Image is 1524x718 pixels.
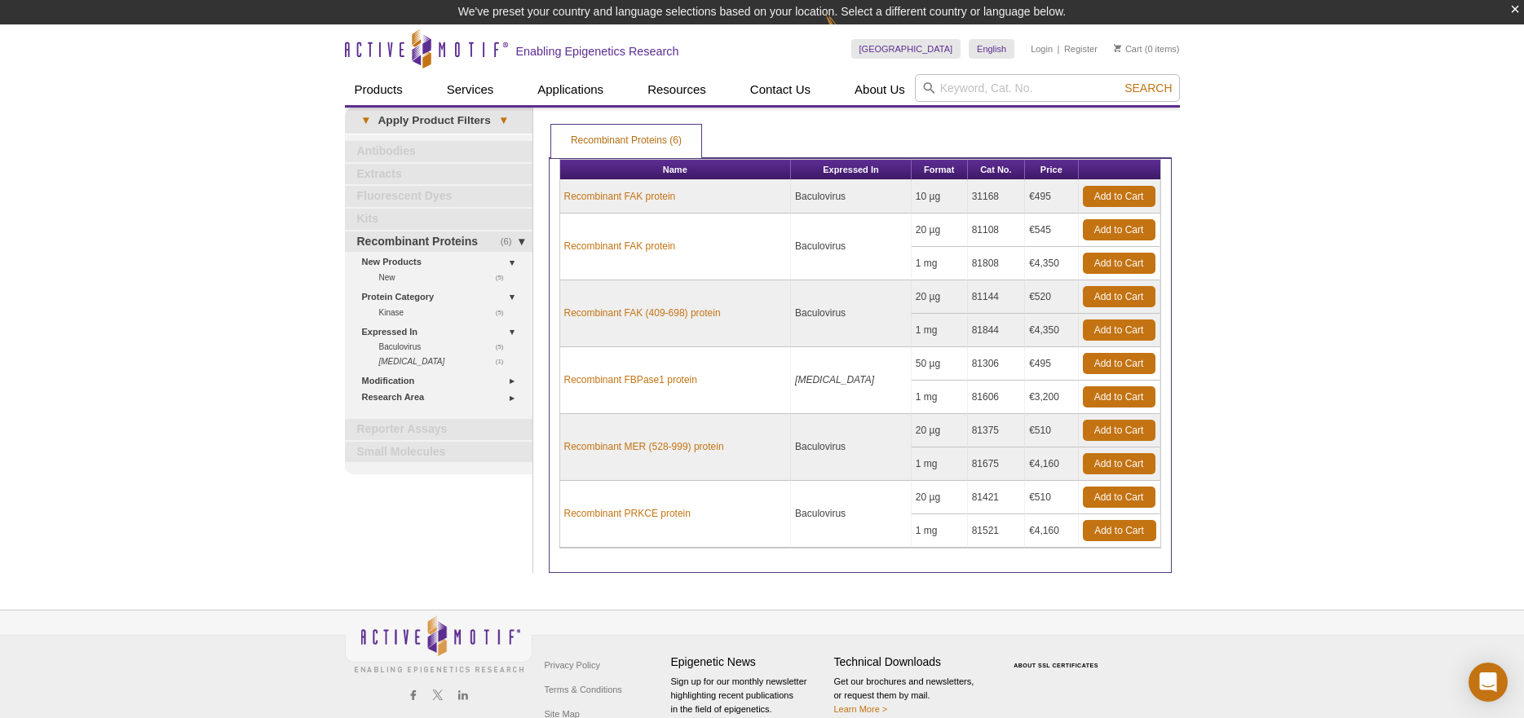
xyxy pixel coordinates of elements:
[968,347,1026,381] td: 81306
[1083,286,1155,307] a: Add to Cart
[912,381,968,414] td: 1 mg
[362,372,523,390] a: Modification
[1025,381,1078,414] td: €3,200
[501,231,521,253] span: (6)
[740,74,820,105] a: Contact Us
[1083,420,1155,441] a: Add to Cart
[968,414,1026,447] td: 81375
[353,113,378,128] span: ▾
[912,214,968,247] td: 20 µg
[541,653,604,677] a: Privacy Policy
[496,340,513,354] span: (5)
[1025,414,1078,447] td: €510
[1114,43,1142,55] a: Cart
[560,160,792,180] th: Name
[564,239,676,253] a: Recombinant FAK protein
[528,74,613,105] a: Applications
[834,655,989,669] h4: Technical Downloads
[791,214,912,280] td: Baculovirus
[915,74,1180,102] input: Keyword, Cat. No.
[1114,44,1121,52] img: Your Cart
[379,357,445,366] i: [MEDICAL_DATA]
[912,180,968,214] td: 10 µg
[912,514,968,548] td: 1 mg
[1124,81,1172,95] span: Search
[345,209,532,230] a: Kits
[1469,663,1508,702] div: Open Intercom Messenger
[1120,81,1177,95] button: Search
[997,639,1120,675] table: Click to Verify - This site chose Symantec SSL for secure e-commerce and confidential communicati...
[791,414,912,481] td: Baculovirus
[968,280,1026,314] td: 81144
[1083,253,1155,274] a: Add to Cart
[912,447,968,481] td: 1 mg
[1083,219,1155,240] a: Add to Cart
[912,160,968,180] th: Format
[564,506,691,521] a: Recombinant PRKCE protein
[834,675,989,716] p: Get our brochures and newsletters, or request them by mail.
[345,231,532,253] a: (6)Recombinant Proteins
[564,189,676,204] a: Recombinant FAK protein
[912,414,968,447] td: 20 µg
[379,340,513,354] a: (5)Baculovirus
[1014,663,1098,668] a: ABOUT SSL CERTIFICATES
[564,439,724,454] a: Recombinant MER (528-999) protein
[795,374,874,385] i: [MEDICAL_DATA]
[345,442,532,463] a: Small Molecules
[564,306,721,320] a: Recombinant FAK (409-698) protein
[791,180,912,214] td: Baculovirus
[1031,43,1053,55] a: Login
[791,160,912,180] th: Expressed In
[345,419,532,440] a: Reporter Assays
[496,306,513,319] span: (5)
[345,108,532,134] a: ▾Apply Product Filters▾
[1083,319,1155,341] a: Add to Cart
[845,74,915,105] a: About Us
[912,347,968,381] td: 50 µg
[345,74,413,105] a: Products
[912,314,968,347] td: 1 mg
[1025,180,1078,214] td: €495
[1083,453,1155,474] a: Add to Cart
[1064,43,1098,55] a: Register
[968,180,1026,214] td: 31168
[1114,39,1180,59] li: (0 items)
[968,447,1026,481] td: 81675
[1083,186,1155,207] a: Add to Cart
[1083,487,1155,508] a: Add to Cart
[437,74,504,105] a: Services
[362,253,523,271] a: New Products
[968,160,1026,180] th: Cat No.
[345,164,532,185] a: Extracts
[345,610,532,676] img: Active Motif,
[1025,160,1078,180] th: Price
[1025,314,1078,347] td: €4,350
[1025,481,1078,514] td: €510
[362,324,523,341] a: Expressed In
[1025,447,1078,481] td: €4,160
[362,289,523,306] a: Protein Category
[541,677,626,702] a: Terms & Conditions
[496,355,513,368] span: (1)
[912,247,968,280] td: 1 mg
[345,141,532,162] a: Antibodies
[1025,247,1078,280] td: €4,350
[1025,280,1078,314] td: €520
[496,271,513,284] span: (5)
[1025,214,1078,247] td: €545
[362,389,523,406] a: Research Area
[1025,347,1078,381] td: €495
[825,12,868,51] img: Change Here
[834,704,888,714] a: Learn More >
[968,314,1026,347] td: 81844
[791,481,912,548] td: Baculovirus
[516,44,679,59] h2: Enabling Epigenetics Research
[1083,520,1156,541] a: Add to Cart
[912,481,968,514] td: 20 µg
[968,481,1026,514] td: 81421
[912,280,968,314] td: 20 µg
[551,125,701,157] a: Recombinant Proteins (6)
[1083,353,1155,374] a: Add to Cart
[968,247,1026,280] td: 81808
[379,355,513,368] a: (1) [MEDICAL_DATA]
